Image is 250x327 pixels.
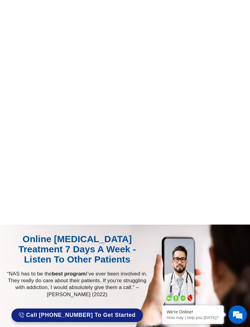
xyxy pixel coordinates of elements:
span: Call [PHONE_NUMBER] to Get Started [26,312,136,318]
span: We're online! [36,78,85,140]
div: Navigation go back [7,32,16,41]
div: Chat with us now [41,32,113,40]
textarea: Type your message and hit 'Enter' [3,168,118,190]
a: Call [PHONE_NUMBER] to Get Started [11,308,143,322]
div: We're Online! [167,309,219,314]
div: Online [MEDICAL_DATA] Treatment 7 Days A Week - Listen to Other Patients [5,234,150,264]
p: “NAS has to be the I’ve ever been involved in. They really do care about their patients. If you’r... [3,271,151,298]
div: Minimize live chat window [101,3,116,18]
strong: best program [52,271,86,277]
p: How may I help you today? [167,315,219,320]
